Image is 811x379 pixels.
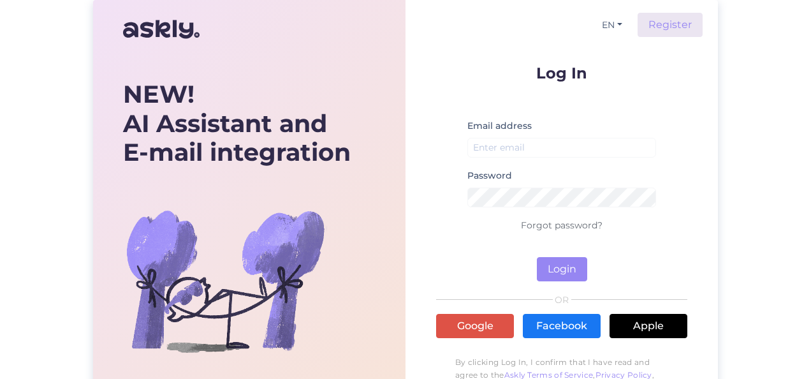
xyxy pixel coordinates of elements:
div: AI Assistant and E-mail integration [123,80,351,167]
b: NEW! [123,79,194,109]
a: Facebook [523,314,601,338]
span: OR [553,295,571,304]
img: Askly [123,14,200,45]
a: Apple [610,314,687,338]
button: Login [537,257,587,281]
a: Register [638,13,703,37]
label: Email address [467,119,532,133]
p: Log In [436,65,687,81]
a: Google [436,314,514,338]
a: Forgot password? [521,219,603,231]
button: EN [597,16,627,34]
label: Password [467,169,512,182]
input: Enter email [467,138,656,158]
